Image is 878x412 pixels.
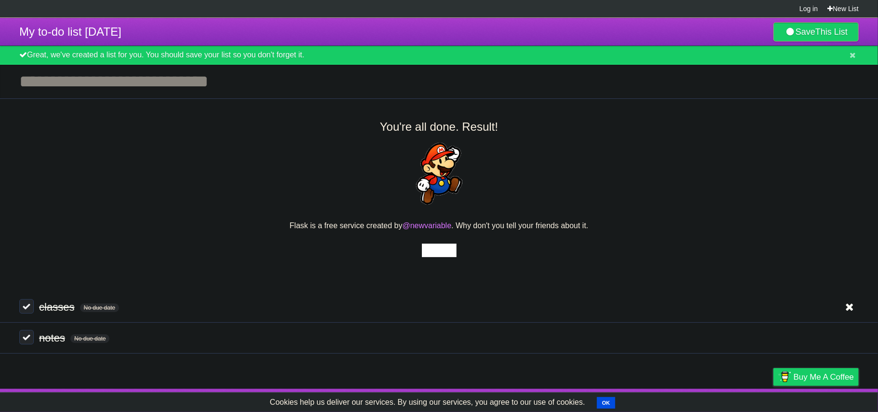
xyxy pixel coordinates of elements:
iframe: X Post Button [422,244,457,257]
a: Buy me a coffee [773,368,859,386]
b: This List [815,27,848,37]
a: @newvariable [403,221,452,230]
span: notes [39,332,68,344]
img: Buy me a coffee [778,369,791,385]
span: Cookies help us deliver our services. By using our services, you agree to our use of cookies. [260,393,595,412]
span: No due date [70,334,109,343]
a: Developers [677,391,716,410]
span: classes [39,301,77,313]
label: Done [19,330,34,344]
a: Suggest a feature [798,391,859,410]
p: Flask is a free service created by . Why don't you tell your friends about it. [19,220,859,232]
span: My to-do list [DATE] [19,25,122,38]
a: Terms [728,391,749,410]
h2: You're all done. Result! [19,118,859,136]
button: OK [597,397,616,409]
a: About [645,391,665,410]
img: Super Mario [408,143,470,205]
span: No due date [80,303,119,312]
label: Done [19,299,34,314]
a: Privacy [761,391,786,410]
a: SaveThis List [773,22,859,41]
span: Buy me a coffee [794,369,854,385]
